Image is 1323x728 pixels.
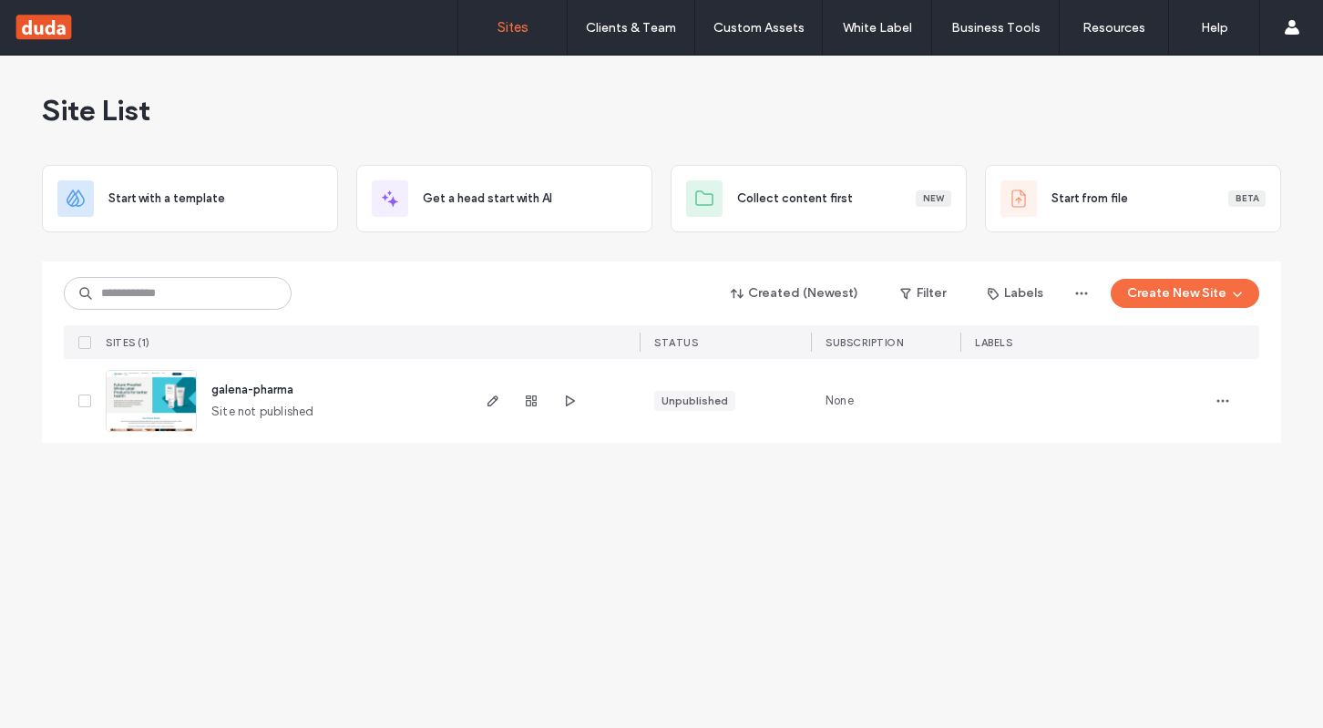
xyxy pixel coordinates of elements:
[1082,20,1145,36] label: Resources
[671,165,967,232] div: Collect content firstNew
[211,383,293,396] a: galena-pharma
[42,165,338,232] div: Start with a template
[713,20,805,36] label: Custom Assets
[826,392,854,410] span: None
[971,279,1060,308] button: Labels
[916,190,951,207] div: New
[108,190,225,208] span: Start with a template
[654,336,698,349] span: STATUS
[106,336,150,349] span: SITES (1)
[1228,190,1266,207] div: Beta
[356,165,652,232] div: Get a head start with AI
[497,19,528,36] label: Sites
[882,279,964,308] button: Filter
[951,20,1041,36] label: Business Tools
[1201,20,1228,36] label: Help
[715,279,875,308] button: Created (Newest)
[843,20,912,36] label: White Label
[423,190,552,208] span: Get a head start with AI
[42,92,150,128] span: Site List
[975,336,1012,349] span: LABELS
[1051,190,1128,208] span: Start from file
[826,336,903,349] span: SUBSCRIPTION
[586,20,676,36] label: Clients & Team
[661,393,728,409] div: Unpublished
[985,165,1281,232] div: Start from fileBeta
[1111,279,1259,308] button: Create New Site
[737,190,853,208] span: Collect content first
[211,403,314,421] span: Site not published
